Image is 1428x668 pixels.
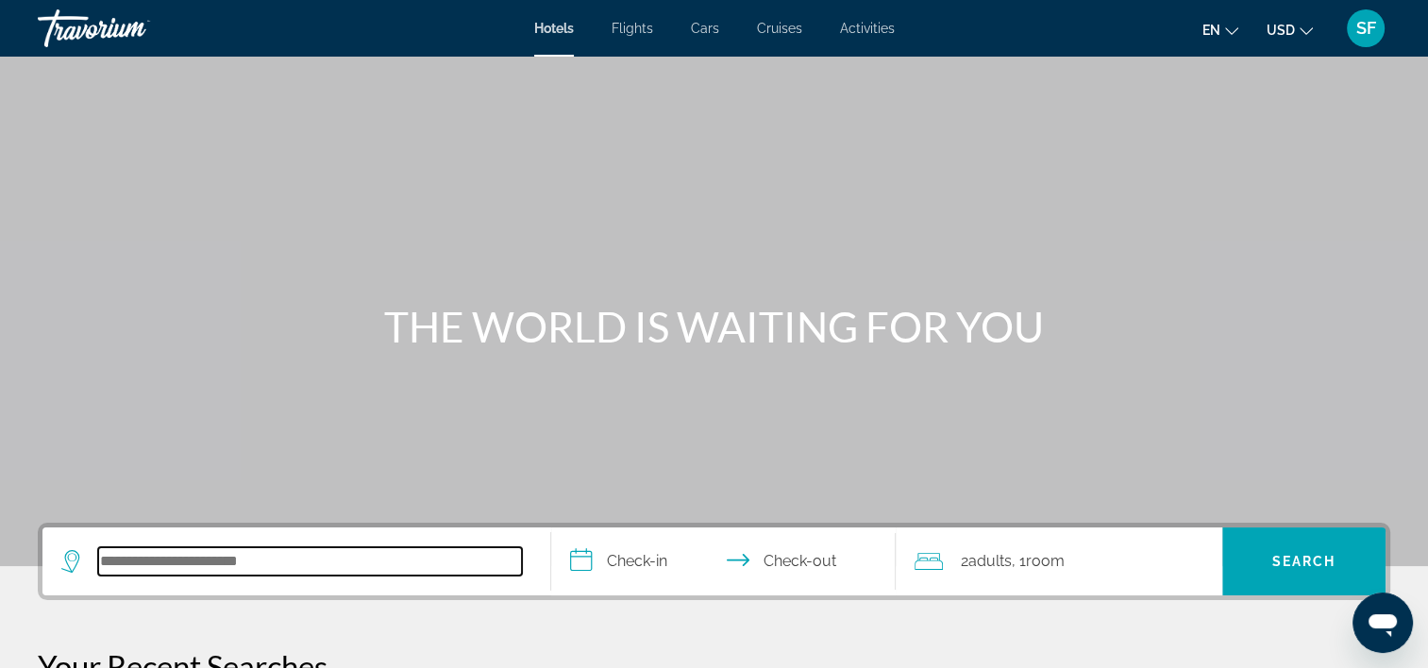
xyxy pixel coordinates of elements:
span: SF [1356,19,1376,38]
button: User Menu [1341,8,1390,48]
a: Activities [840,21,895,36]
a: Hotels [534,21,574,36]
span: 2 [960,548,1011,575]
a: Flights [612,21,653,36]
button: Search [1222,527,1386,595]
a: Cruises [757,21,802,36]
button: Travelers: 2 adults, 0 children [896,527,1222,595]
span: USD [1267,23,1295,38]
div: Search widget [42,527,1386,595]
span: en [1202,23,1220,38]
h1: THE WORLD IS WAITING FOR YOU [361,302,1068,351]
span: Adults [967,552,1011,570]
a: Cars [691,21,719,36]
input: Search hotel destination [98,547,522,576]
span: Room [1025,552,1064,570]
button: Change currency [1267,16,1313,43]
button: Select check in and out date [551,527,897,595]
button: Change language [1202,16,1238,43]
span: Search [1272,554,1336,569]
span: , 1 [1011,548,1064,575]
a: Travorium [38,4,227,53]
iframe: Button to launch messaging window [1352,593,1413,653]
